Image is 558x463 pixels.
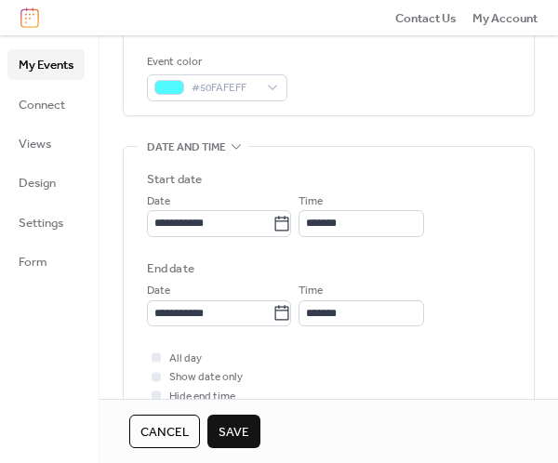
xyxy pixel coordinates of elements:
[472,8,538,27] a: My Account
[169,388,235,406] span: Hide end time
[219,423,249,442] span: Save
[19,135,51,153] span: Views
[19,253,47,271] span: Form
[7,246,85,276] a: Form
[299,192,323,211] span: Time
[7,167,85,197] a: Design
[19,56,73,74] span: My Events
[19,96,65,114] span: Connect
[395,8,457,27] a: Contact Us
[147,53,284,72] div: Event color
[147,282,170,300] span: Date
[140,423,189,442] span: Cancel
[7,49,85,79] a: My Events
[395,9,457,28] span: Contact Us
[147,170,202,189] div: Start date
[472,9,538,28] span: My Account
[20,7,39,28] img: logo
[147,259,194,278] div: End date
[169,350,202,368] span: All day
[7,207,85,237] a: Settings
[19,174,56,192] span: Design
[7,89,85,119] a: Connect
[299,282,323,300] span: Time
[207,415,260,448] button: Save
[169,368,243,387] span: Show date only
[129,415,200,448] button: Cancel
[147,138,226,156] span: Date and time
[19,214,63,232] span: Settings
[7,128,85,158] a: Views
[147,192,170,211] span: Date
[192,79,258,98] span: #50FAFEFF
